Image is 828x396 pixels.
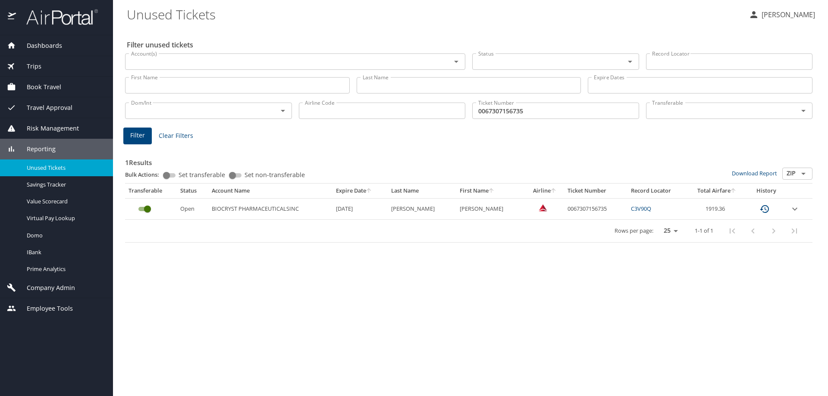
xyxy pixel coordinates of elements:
[332,184,388,198] th: Expire Date
[27,214,103,222] span: Virtual Pay Lookup
[332,198,388,219] td: [DATE]
[564,198,627,219] td: 0067307156735
[687,184,746,198] th: Total Airfare
[27,231,103,240] span: Domo
[564,184,627,198] th: Ticket Number
[16,124,79,133] span: Risk Management
[388,184,457,198] th: Last Name
[450,56,462,68] button: Open
[27,265,103,273] span: Prime Analytics
[125,171,166,178] p: Bulk Actions:
[797,105,809,117] button: Open
[179,172,225,178] span: Set transferable
[16,304,73,313] span: Employee Tools
[125,184,812,243] table: custom pagination table
[16,82,61,92] span: Book Travel
[759,9,815,20] p: [PERSON_NAME]
[657,225,681,237] select: rows per page
[159,131,193,141] span: Clear Filters
[16,62,41,71] span: Trips
[687,198,746,219] td: 1919.36
[539,203,547,212] img: Delta Airlines
[731,188,737,194] button: sort
[627,184,687,198] th: Record Locator
[745,7,819,22] button: [PERSON_NAME]
[695,228,713,234] p: 1-1 of 1
[129,187,173,195] div: Transferable
[27,197,103,206] span: Value Scorecard
[177,184,208,198] th: Status
[746,184,786,198] th: History
[17,9,98,25] img: airportal-logo.png
[27,181,103,189] span: Savings Tracker
[456,198,525,219] td: [PERSON_NAME]
[551,188,557,194] button: sort
[615,228,653,234] p: Rows per page:
[388,198,457,219] td: [PERSON_NAME]
[366,188,372,194] button: sort
[16,144,56,154] span: Reporting
[125,153,812,168] h3: 1 Results
[631,205,651,212] a: C3V90Q
[123,128,152,144] button: Filter
[130,130,145,141] span: Filter
[790,204,800,214] button: expand row
[16,41,62,50] span: Dashboards
[16,283,75,293] span: Company Admin
[797,168,809,180] button: Open
[732,169,777,177] a: Download Report
[489,188,495,194] button: sort
[245,172,305,178] span: Set non-transferable
[624,56,636,68] button: Open
[177,198,208,219] td: Open
[155,128,197,144] button: Clear Filters
[8,9,17,25] img: icon-airportal.png
[27,248,103,256] span: IBank
[16,103,72,112] span: Travel Approval
[208,184,332,198] th: Account Name
[208,198,332,219] td: BIOCRYST PHARMACEUTICALSINC
[525,184,565,198] th: Airline
[456,184,525,198] th: First Name
[277,105,289,117] button: Open
[127,1,742,28] h1: Unused Tickets
[27,164,103,172] span: Unused Tickets
[127,38,814,52] h2: Filter unused tickets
